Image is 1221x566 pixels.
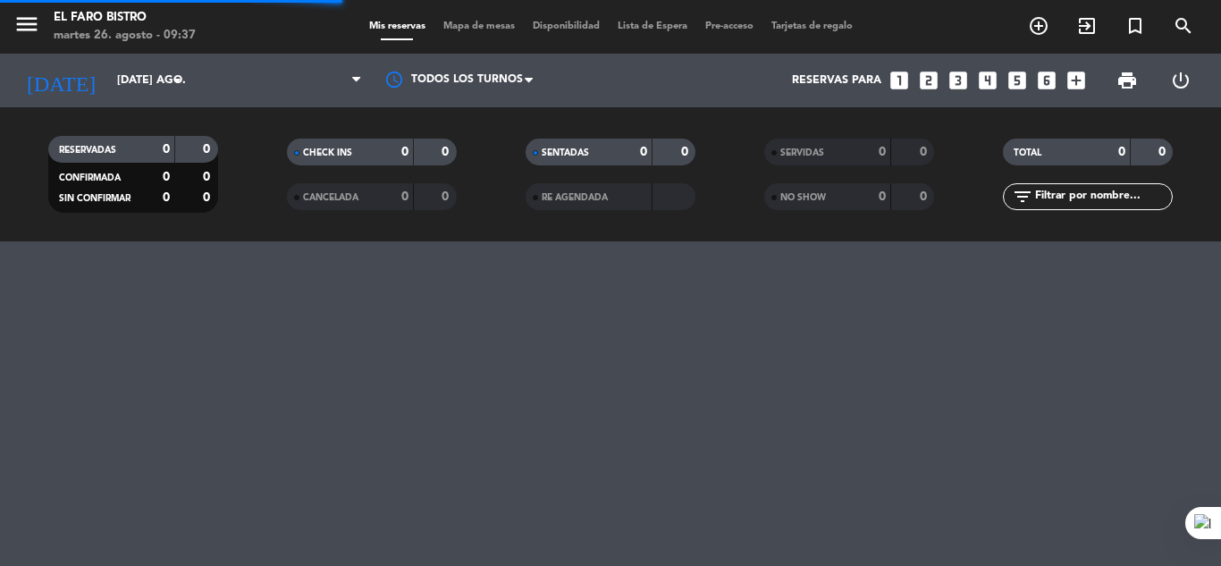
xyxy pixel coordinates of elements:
strong: 0 [163,191,170,204]
i: menu [13,11,40,38]
strong: 0 [920,146,930,158]
strong: 0 [401,146,408,158]
i: power_settings_new [1170,70,1192,91]
span: Lista de Espera [609,21,696,31]
strong: 0 [920,190,930,203]
span: Disponibilidad [524,21,609,31]
i: looks_5 [1006,69,1029,92]
strong: 0 [442,146,452,158]
span: Reservas para [792,74,881,87]
strong: 0 [203,171,214,183]
span: CHECK INS [303,148,352,157]
div: LOG OUT [1154,54,1208,107]
i: turned_in_not [1124,15,1146,37]
strong: 0 [1158,146,1169,158]
i: add_box [1065,69,1088,92]
div: El Faro Bistro [54,9,196,27]
i: filter_list [1012,186,1033,207]
i: looks_3 [947,69,970,92]
strong: 0 [442,190,452,203]
strong: 0 [401,190,408,203]
div: martes 26. agosto - 09:37 [54,27,196,45]
i: [DATE] [13,61,108,100]
button: menu [13,11,40,44]
strong: 0 [640,146,647,158]
span: CANCELADA [303,193,358,202]
span: Mapa de mesas [434,21,524,31]
span: RE AGENDADA [542,193,608,202]
i: looks_6 [1035,69,1058,92]
strong: 0 [879,146,886,158]
span: CONFIRMADA [59,173,121,182]
strong: 0 [1118,146,1125,158]
span: NO SHOW [780,193,826,202]
strong: 0 [681,146,692,158]
i: looks_two [917,69,940,92]
span: print [1116,70,1138,91]
strong: 0 [203,143,214,156]
i: search [1173,15,1194,37]
span: Mis reservas [360,21,434,31]
span: TOTAL [1014,148,1041,157]
span: Pre-acceso [696,21,762,31]
i: looks_one [888,69,911,92]
i: looks_4 [976,69,999,92]
i: add_circle_outline [1028,15,1049,37]
strong: 0 [203,191,214,204]
span: SERVIDAS [780,148,824,157]
strong: 0 [879,190,886,203]
strong: 0 [163,171,170,183]
strong: 0 [163,143,170,156]
input: Filtrar por nombre... [1033,187,1172,207]
i: exit_to_app [1076,15,1098,37]
span: Tarjetas de regalo [762,21,862,31]
span: SIN CONFIRMAR [59,194,131,203]
i: arrow_drop_down [166,70,188,91]
span: SENTADAS [542,148,589,157]
span: RESERVADAS [59,146,116,155]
